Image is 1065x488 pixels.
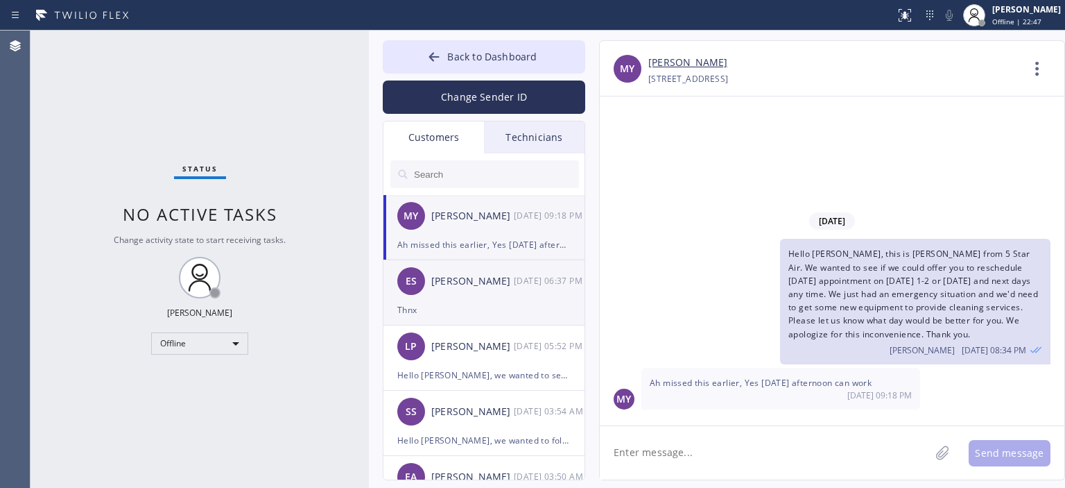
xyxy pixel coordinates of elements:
[992,17,1041,26] span: Offline | 22:47
[397,432,571,448] div: Hello [PERSON_NAME], we wanted to follow up on Air Duct Cleaning estimate our technician [PERSON_...
[404,208,418,224] span: MY
[406,404,417,420] span: SS
[447,50,537,63] span: Back to Dashboard
[431,404,514,420] div: [PERSON_NAME]
[123,203,277,226] span: No active tasks
[788,248,1038,339] span: Hello [PERSON_NAME], this is [PERSON_NAME] from 5 Star Air. We wanted to see if we could offer yo...
[413,160,579,188] input: Search
[847,389,912,401] span: [DATE] 09:18 PM
[383,81,585,114] button: Change Sender ID
[641,368,920,410] div: 08/22/2025 9:18 AM
[167,307,232,319] div: [PERSON_NAME]
[940,6,959,25] button: Mute
[431,339,514,355] div: [PERSON_NAME]
[650,377,872,389] span: Ah missed this earlier, Yes [DATE] afternoon can work
[114,234,286,246] span: Change activity state to start receiving tasks.
[431,274,514,289] div: [PERSON_NAME]
[514,469,586,485] div: 08/22/2025 9:50 AM
[397,367,571,383] div: Hello [PERSON_NAME], we wanted to see if we could offer you to reschedule your dryer vent replace...
[809,212,855,230] span: [DATE]
[969,440,1050,466] button: Send message
[431,469,514,485] div: [PERSON_NAME]
[405,469,417,485] span: EA
[992,3,1061,15] div: [PERSON_NAME]
[151,333,248,355] div: Offline
[616,392,631,407] span: MY
[514,403,586,419] div: 08/22/2025 9:54 AM
[397,302,571,318] div: Thnx
[397,237,571,253] div: Ah missed this earlier, Yes [DATE] afternoon can work
[405,339,417,355] span: LP
[890,344,955,356] span: [PERSON_NAME]
[484,121,585,153] div: Technicians
[431,208,514,224] div: [PERSON_NAME]
[182,164,218,174] span: Status
[648,55,727,71] a: [PERSON_NAME]
[514,273,586,289] div: 08/22/2025 9:37 AM
[514,208,586,224] div: 08/22/2025 9:18 AM
[383,121,484,153] div: Customers
[962,344,1026,356] span: [DATE] 08:34 PM
[406,274,417,289] span: ES
[620,61,634,77] span: MY
[780,239,1050,364] div: 08/22/2025 9:34 AM
[514,338,586,354] div: 08/22/2025 9:52 AM
[648,71,728,87] div: [STREET_ADDRESS]
[383,40,585,74] button: Back to Dashboard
